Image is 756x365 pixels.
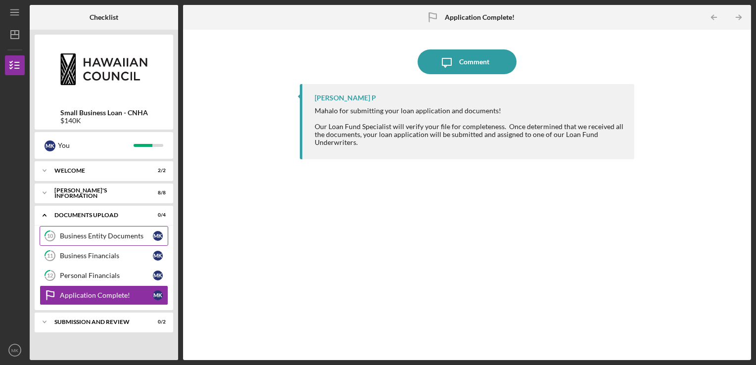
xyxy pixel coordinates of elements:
div: Business Financials [60,252,153,260]
div: 2 / 2 [148,168,166,174]
div: WELCOME [54,168,141,174]
button: MK [5,340,25,360]
text: MK [11,348,19,353]
b: Checklist [90,13,118,21]
div: M K [153,290,163,300]
div: Mahalo for submitting your loan application and documents! [315,107,625,115]
b: Small Business Loan - CNHA [60,109,148,117]
div: Application Complete! [60,291,153,299]
img: Product logo [35,40,173,99]
div: Our Loan Fund Specialist will verify your file for completeness. Once determined that we received... [315,123,625,146]
div: SUBMISSION AND REVIEW [54,319,141,325]
tspan: 12 [47,273,53,279]
div: 0 / 4 [148,212,166,218]
a: 10Business Entity DocumentsMK [40,226,168,246]
div: M K [153,251,163,261]
div: [PERSON_NAME] P [315,94,376,102]
div: M K [153,231,163,241]
div: DOCUMENTS UPLOAD [54,212,141,218]
button: Comment [418,49,517,74]
div: Business Entity Documents [60,232,153,240]
div: Comment [459,49,489,74]
div: M K [153,271,163,280]
div: $140K [60,117,148,125]
div: Personal Financials [60,272,153,279]
div: You [58,137,134,154]
a: Application Complete!MK [40,285,168,305]
div: [PERSON_NAME]'S INFORMATION [54,187,141,199]
div: 0 / 2 [148,319,166,325]
div: 8 / 8 [148,190,166,196]
a: 12Personal FinancialsMK [40,266,168,285]
tspan: 11 [47,253,53,259]
tspan: 10 [47,233,53,239]
div: M K [45,140,55,151]
b: Application Complete! [445,13,515,21]
a: 11Business FinancialsMK [40,246,168,266]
